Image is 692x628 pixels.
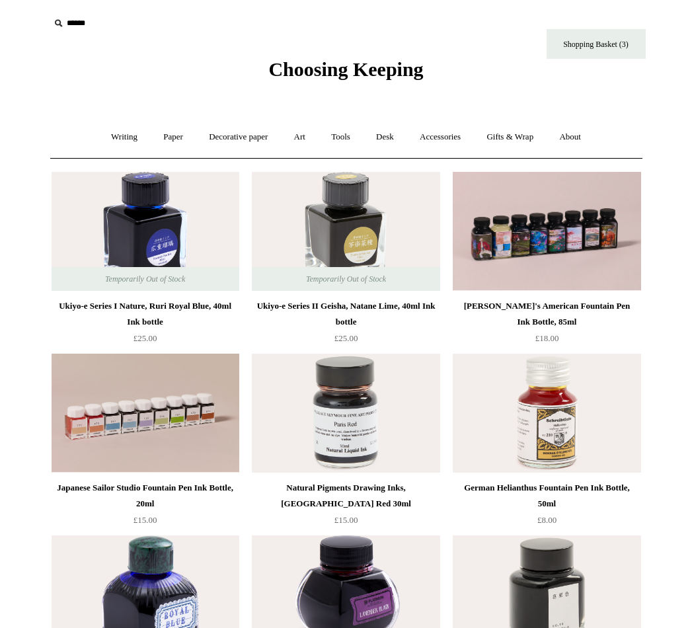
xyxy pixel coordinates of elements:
a: Accessories [408,120,473,155]
img: Noodler's American Fountain Pen Ink Bottle, 85ml [453,172,640,291]
a: Choosing Keeping [268,69,423,78]
a: Gifts & Wrap [475,120,545,155]
a: Writing [99,120,149,155]
img: Japanese Sailor Studio Fountain Pen Ink Bottle, 20ml [52,354,239,473]
img: Natural Pigments Drawing Inks, Paris Red 30ml [252,354,440,473]
span: £25.00 [334,333,358,343]
span: £15.00 [334,515,358,525]
a: Natural Pigments Drawing Inks, Paris Red 30ml Natural Pigments Drawing Inks, Paris Red 30ml [252,354,440,473]
a: Paper [151,120,195,155]
a: [PERSON_NAME]'s American Fountain Pen Ink Bottle, 85ml £18.00 [453,298,640,352]
span: Choosing Keeping [268,58,423,80]
span: £15.00 [134,515,157,525]
span: £8.00 [537,515,557,525]
img: Ukiyo-e Series II Geisha, Natane Lime, 40ml Ink bottle [252,172,440,291]
a: German Helianthus Fountain Pen Ink Bottle, 50ml £8.00 [453,480,640,534]
div: Japanese Sailor Studio Fountain Pen Ink Bottle, 20ml [55,480,236,512]
a: Japanese Sailor Studio Fountain Pen Ink Bottle, 20ml Japanese Sailor Studio Fountain Pen Ink Bott... [52,354,239,473]
a: Ukiyo-e Series II Geisha, Natane Lime, 40ml Ink bottle £25.00 [252,298,440,352]
span: Temporarily Out of Stock [92,267,198,291]
span: Temporarily Out of Stock [293,267,399,291]
div: [PERSON_NAME]'s American Fountain Pen Ink Bottle, 85ml [456,298,637,330]
a: Ukiyo-e Series II Geisha, Natane Lime, 40ml Ink bottle Ukiyo-e Series II Geisha, Natane Lime, 40m... [252,172,440,291]
a: Desk [364,120,406,155]
a: German Helianthus Fountain Pen Ink Bottle, 50ml German Helianthus Fountain Pen Ink Bottle, 50ml [453,354,640,473]
img: German Helianthus Fountain Pen Ink Bottle, 50ml [453,354,640,473]
a: Art [282,120,317,155]
a: About [547,120,593,155]
a: Tools [319,120,362,155]
a: Ukiyo-e Series I Nature, Ruri Royal Blue, 40ml Ink bottle £25.00 [52,298,239,352]
a: Noodler's American Fountain Pen Ink Bottle, 85ml Noodler's American Fountain Pen Ink Bottle, 85ml [453,172,640,291]
div: German Helianthus Fountain Pen Ink Bottle, 50ml [456,480,637,512]
a: Japanese Sailor Studio Fountain Pen Ink Bottle, 20ml £15.00 [52,480,239,534]
span: £18.00 [535,333,559,343]
a: Natural Pigments Drawing Inks, [GEOGRAPHIC_DATA] Red 30ml £15.00 [252,480,440,534]
div: Ukiyo-e Series II Geisha, Natane Lime, 40ml Ink bottle [255,298,436,330]
div: Ukiyo-e Series I Nature, Ruri Royal Blue, 40ml Ink bottle [55,298,236,330]
span: £25.00 [134,333,157,343]
a: Ukiyo-e Series I Nature, Ruri Royal Blue, 40ml Ink bottle Ukiyo-e Series I Nature, Ruri Royal Blu... [52,172,239,291]
a: Shopping Basket (3) [547,29,646,59]
div: Natural Pigments Drawing Inks, [GEOGRAPHIC_DATA] Red 30ml [255,480,436,512]
a: Decorative paper [197,120,280,155]
img: Ukiyo-e Series I Nature, Ruri Royal Blue, 40ml Ink bottle [52,172,239,291]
